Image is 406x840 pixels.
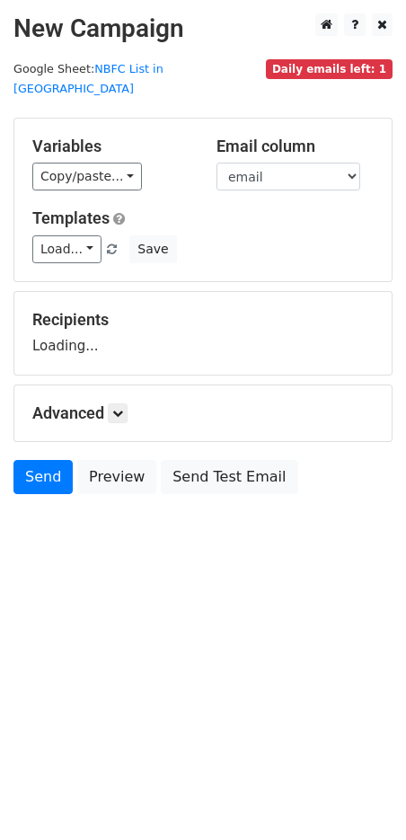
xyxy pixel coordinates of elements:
[32,235,101,263] a: Load...
[32,163,142,190] a: Copy/paste...
[129,235,176,263] button: Save
[13,13,393,44] h2: New Campaign
[13,460,73,494] a: Send
[32,208,110,227] a: Templates
[266,59,393,79] span: Daily emails left: 1
[32,403,374,423] h5: Advanced
[13,62,163,96] a: NBFC List in [GEOGRAPHIC_DATA]
[13,62,163,96] small: Google Sheet:
[32,310,374,357] div: Loading...
[32,310,374,330] h5: Recipients
[32,137,190,156] h5: Variables
[216,137,374,156] h5: Email column
[77,460,156,494] a: Preview
[266,62,393,75] a: Daily emails left: 1
[161,460,297,494] a: Send Test Email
